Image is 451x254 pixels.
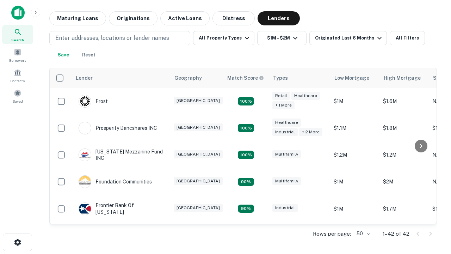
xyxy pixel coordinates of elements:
div: + 1 more [272,101,295,109]
th: High Mortgage [379,68,429,88]
img: picture [79,122,91,134]
div: [GEOGRAPHIC_DATA] [174,150,223,158]
div: [US_STATE] Mezzanine Fund INC [79,149,163,161]
td: $1M [330,88,379,115]
div: Geography [174,74,202,82]
div: Matching Properties: 5, hasApolloMatch: undefined [238,97,254,105]
th: Capitalize uses an advanced AI algorithm to match your search with the best lender. The match sco... [223,68,269,88]
button: $1M - $2M [257,31,307,45]
span: Contacts [11,78,25,84]
td: $1.4M [379,222,429,249]
td: $1.6M [379,88,429,115]
td: $1.2M [379,141,429,168]
div: [GEOGRAPHIC_DATA] [174,204,223,212]
a: Borrowers [2,46,33,65]
div: Foundation Communities [79,175,152,188]
p: Enter addresses, locations or lender names [55,34,169,42]
div: + 2 more [299,128,322,136]
div: Healthcare [272,119,301,127]
p: 1–42 of 42 [383,230,409,238]
img: picture [79,203,91,215]
div: Matching Properties: 4, hasApolloMatch: undefined [238,205,254,213]
button: All Property Types [193,31,254,45]
div: Industrial [272,204,298,212]
div: Prosperity Bancshares INC [79,122,157,134]
span: Borrowers [9,58,26,63]
div: Frontier Bank Of [US_STATE] [79,202,163,215]
div: Low Mortgage [334,74,369,82]
td: $1M [330,195,379,222]
div: Lender [76,74,93,82]
div: [GEOGRAPHIC_DATA] [174,177,223,185]
span: Search [11,37,24,43]
img: picture [79,149,91,161]
div: High Mortgage [384,74,421,82]
div: Types [273,74,288,82]
td: $2M [379,168,429,195]
img: picture [79,95,91,107]
th: Geography [170,68,223,88]
div: Matching Properties: 4, hasApolloMatch: undefined [238,178,254,186]
button: Originations [109,11,157,25]
iframe: Chat Widget [416,198,451,231]
button: Originated Last 6 Months [309,31,387,45]
div: Capitalize uses an advanced AI algorithm to match your search with the best lender. The match sco... [227,74,264,82]
td: $1.8M [379,115,429,141]
td: $1M [330,168,379,195]
div: Matching Properties: 5, hasApolloMatch: undefined [238,151,254,159]
td: $1.7M [379,195,429,222]
td: $1.2M [330,141,379,168]
button: Distress [212,11,255,25]
button: Reset [78,48,100,62]
th: Types [269,68,330,88]
div: Frost [79,95,108,108]
span: Saved [13,98,23,104]
button: Lenders [258,11,300,25]
button: All Filters [390,31,425,45]
div: Originated Last 6 Months [315,34,384,42]
p: Rows per page: [313,230,351,238]
a: Contacts [2,66,33,85]
button: Maturing Loans [49,11,106,25]
div: Healthcare [291,92,320,100]
div: Multifamily [272,177,301,185]
div: [GEOGRAPHIC_DATA] [174,123,223,132]
div: Industrial [272,128,298,136]
th: Lender [72,68,170,88]
button: Enter addresses, locations or lender names [49,31,190,45]
td: $1.1M [330,115,379,141]
div: Multifamily [272,150,301,158]
th: Low Mortgage [330,68,379,88]
img: capitalize-icon.png [11,6,25,20]
h6: Match Score [227,74,262,82]
div: Matching Properties: 8, hasApolloMatch: undefined [238,124,254,132]
button: Save your search to get updates of matches that match your search criteria. [52,48,75,62]
div: [GEOGRAPHIC_DATA] [174,97,223,105]
a: Saved [2,86,33,105]
a: Search [2,25,33,44]
button: Active Loans [160,11,210,25]
img: picture [79,176,91,188]
div: Retail [272,92,290,100]
div: 50 [354,229,371,239]
td: $1.4M [330,222,379,249]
